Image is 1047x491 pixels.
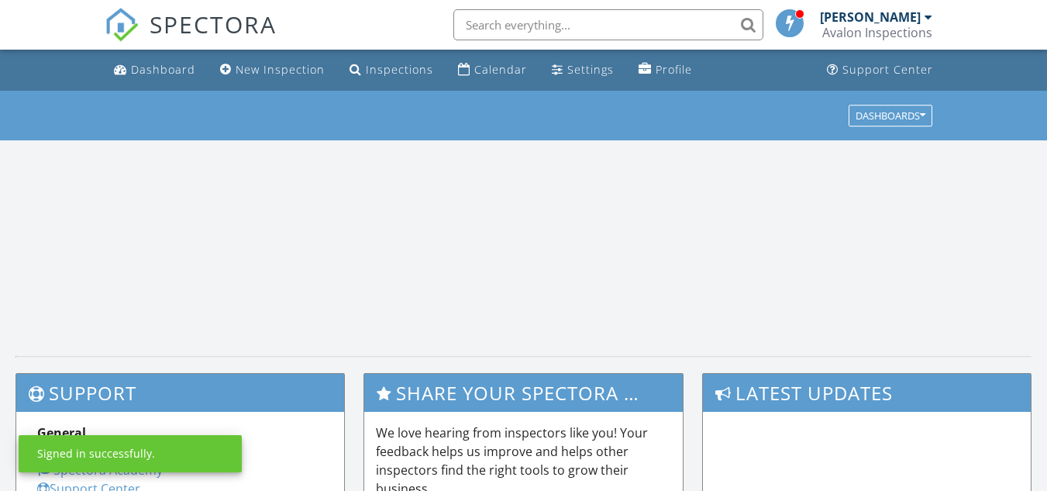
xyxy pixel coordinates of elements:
span: SPECTORA [150,8,277,40]
div: Support Center [842,62,933,77]
div: Dashboards [856,110,925,121]
a: Support Center [821,56,939,85]
a: New Inspection [214,56,331,85]
a: Spectora Academy [37,462,163,479]
h3: Support [16,374,344,412]
div: [PERSON_NAME] [820,9,921,25]
div: Avalon Inspections [822,25,932,40]
a: Dashboard [108,56,201,85]
input: Search everything... [453,9,763,40]
h3: Share Your Spectora Experience [364,374,683,412]
div: Profile [656,62,692,77]
a: Profile [632,56,698,85]
a: SPECTORA [105,21,277,54]
a: Settings [546,56,620,85]
h3: Latest Updates [703,374,1031,412]
div: New Inspection [236,62,325,77]
div: Signed in successfully. [37,446,155,462]
div: Calendar [474,62,527,77]
div: Settings [567,62,614,77]
button: Dashboards [849,105,932,126]
a: Calendar [452,56,533,85]
a: Inspections [343,56,439,85]
div: Inspections [366,62,433,77]
div: Dashboard [131,62,195,77]
strong: General [37,424,86,441]
img: The Best Home Inspection Software - Spectora [105,8,139,42]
